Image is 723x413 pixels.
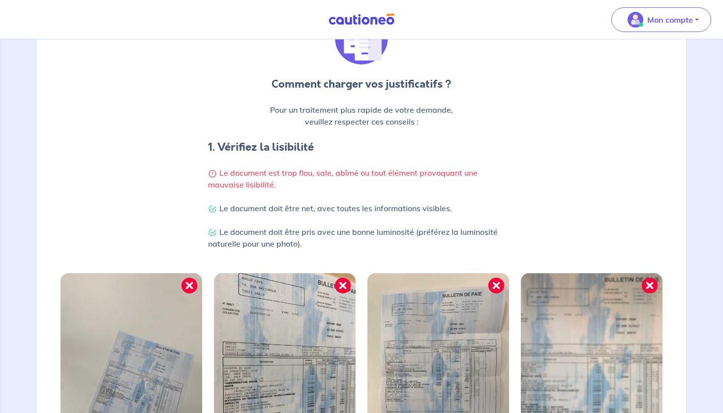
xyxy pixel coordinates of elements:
img: Check [208,228,217,237]
p: Pour un traitement plus rapide de votre demande, veuillez respecter ces conseils : [208,104,515,127]
p: Le document est trop flou, sale, abîmé ou tout élément provoquant une mauvaise lisibilité. [208,167,515,191]
p: Comment charger vos justificatifs ? [208,76,515,92]
img: Warning [208,169,217,178]
h4: 1. Vérifiez la lisibilité [208,139,515,155]
p: Le document doit être net, avec toutes les informations visibles. Le document doit être pris avec... [208,202,515,250]
p: Mon compte [647,14,693,26]
img: Check [208,205,217,214]
img: illu_account_valid_menu.svg [628,12,643,28]
img: Cautioneo [325,13,398,26]
button: illu_account_valid_menu.svgMon compte [611,7,711,32]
